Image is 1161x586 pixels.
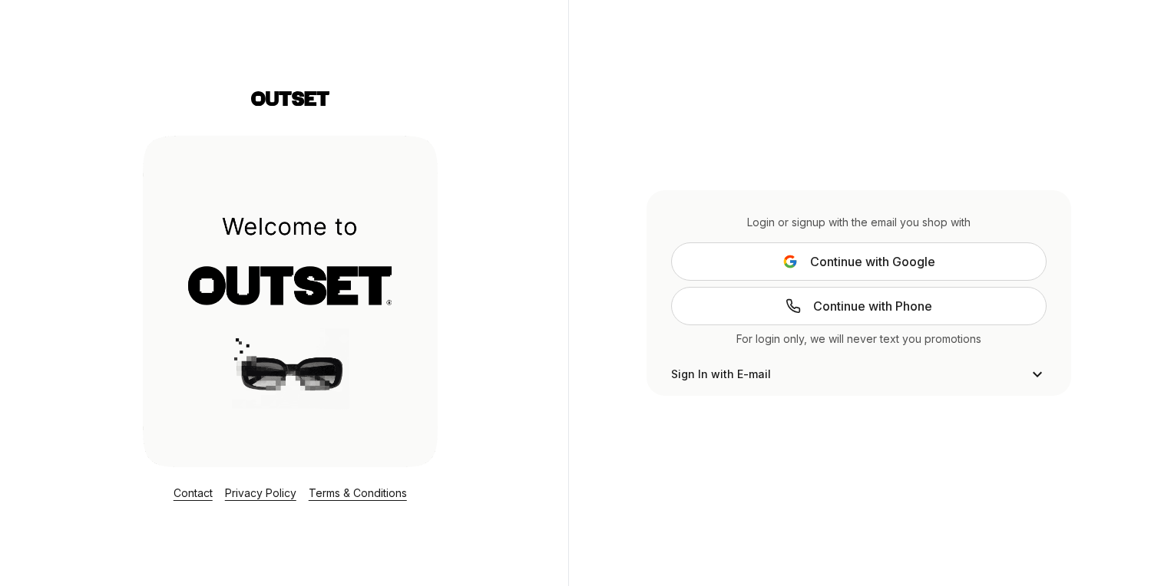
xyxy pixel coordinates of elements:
[813,297,932,315] span: Continue with Phone
[143,135,438,466] img: Login Layout Image
[671,242,1047,281] button: Continue with Google
[810,252,935,271] span: Continue with Google
[671,215,1047,230] div: Login or signup with the email you shop with
[671,367,771,382] span: Sign In with E-mail
[671,365,1047,384] button: Sign In with E-mail
[309,486,407,499] a: Terms & Conditions
[225,486,296,499] a: Privacy Policy
[671,287,1047,325] a: Continue with Phone
[174,486,213,499] a: Contact
[671,331,1047,347] div: For login only, we will never text you promotions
